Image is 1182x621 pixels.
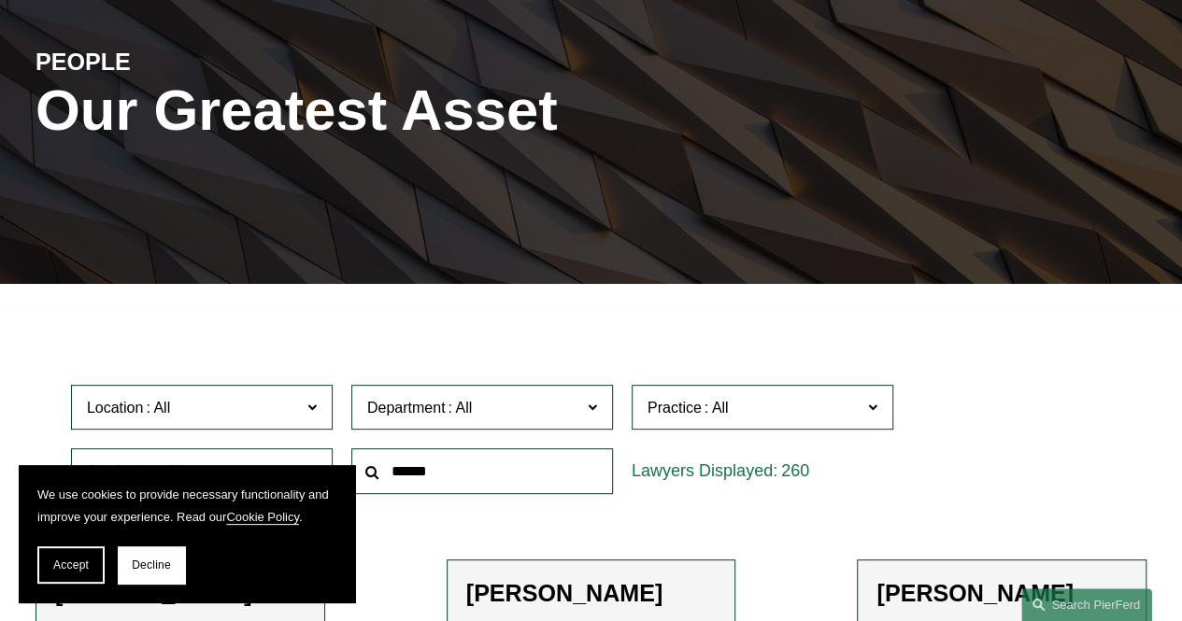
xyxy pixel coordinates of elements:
button: Decline [118,546,185,584]
h2: [PERSON_NAME] [876,579,1127,607]
h4: PEOPLE [36,48,313,78]
h1: Our Greatest Asset [36,78,776,143]
p: We use cookies to provide necessary functionality and improve your experience. Read our . [37,484,336,528]
span: Department [367,400,446,416]
span: Accept [53,558,89,572]
span: Practice [648,400,702,416]
span: Admission [87,463,156,479]
span: 260 [781,461,809,480]
button: Accept [37,546,105,584]
a: Cookie Policy [226,510,299,524]
h2: [PERSON_NAME] [466,579,717,607]
a: Search this site [1021,588,1152,621]
section: Cookie banner [19,465,355,602]
span: Location [87,400,144,416]
span: Decline [132,558,171,572]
